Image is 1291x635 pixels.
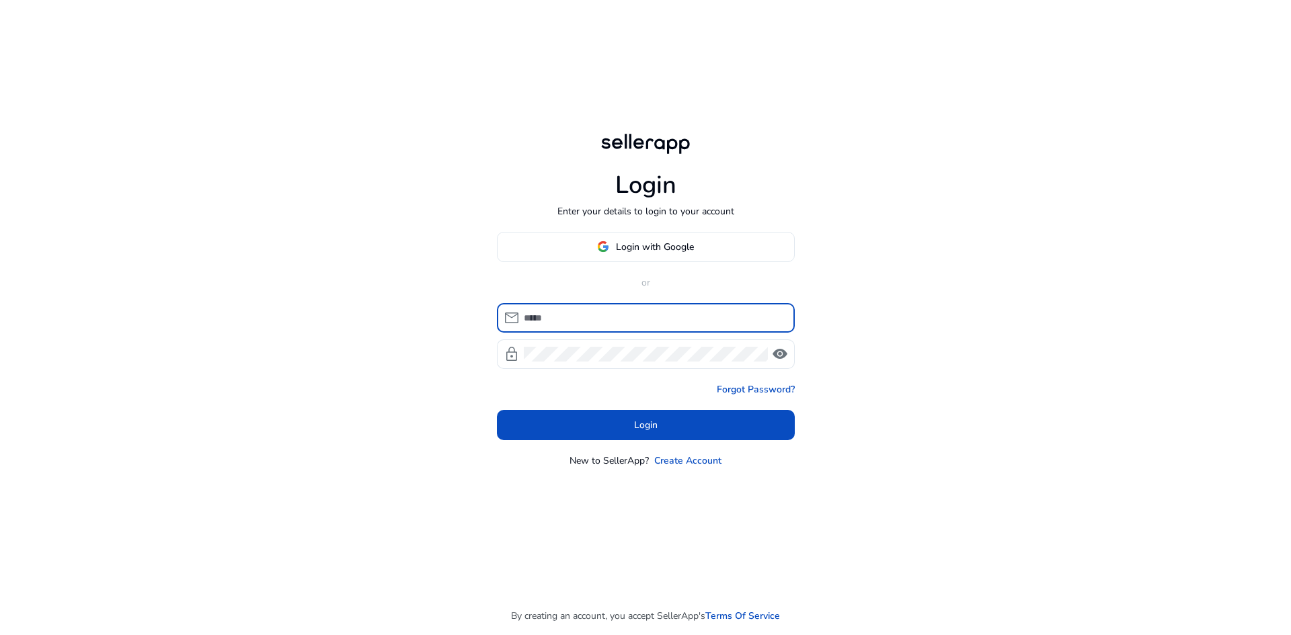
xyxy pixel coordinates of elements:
span: visibility [772,346,788,362]
a: Forgot Password? [717,382,795,396]
button: Login with Google [497,232,795,262]
span: Login [634,418,658,432]
p: Enter your details to login to your account [557,204,734,218]
p: New to SellerApp? [570,454,649,468]
span: Login with Google [616,240,694,254]
a: Create Account [654,454,721,468]
a: Terms Of Service [705,609,780,623]
img: google-logo.svg [597,241,609,253]
button: Login [497,410,795,440]
h1: Login [615,171,676,200]
span: mail [504,310,520,326]
p: or [497,276,795,290]
span: lock [504,346,520,362]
